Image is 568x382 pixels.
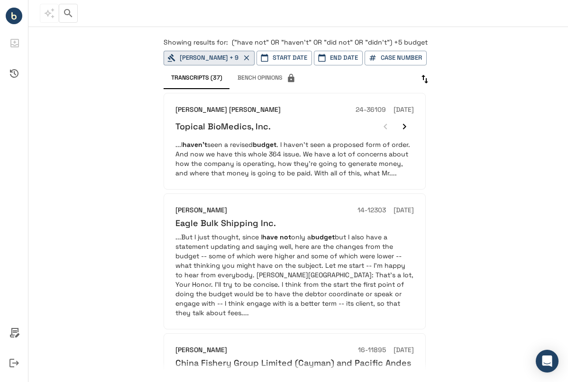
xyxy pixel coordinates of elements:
[175,140,414,178] p: ...I seen a revised . I haven't seen a proposed form of order. And now we have this whole 364 iss...
[164,69,230,87] button: Transcripts (37)
[232,38,428,46] span: ("have not" OR "haven't" OR "did not" OR "didn't") +5 budget
[175,232,414,318] p: ...But I just thought, since I only a but I also have a statement updating and saying well, here ...
[394,345,414,355] h6: [DATE]
[175,218,276,228] h6: Eagle Bulk Shipping Inc.
[280,233,291,241] em: not
[175,357,414,380] h6: China Fishery Group Limited (Cayman) and Pacific Andes Enterprises (Hong Kong) Ltd.
[175,205,227,216] h6: [PERSON_NAME]
[357,205,386,216] h6: 14-12303
[175,121,271,132] h6: Topical BioMedics, Inc.
[238,73,296,83] span: Bench Opinions
[365,51,427,65] button: Case Number
[356,105,386,115] h6: 24-36109
[314,51,363,65] button: End Date
[253,140,276,149] em: budget
[175,105,281,115] h6: [PERSON_NAME] [PERSON_NAME]
[40,4,59,23] span: This feature has been disabled by your account admin.
[183,140,207,149] em: haven't
[164,38,228,46] span: Showing results for:
[394,205,414,216] h6: [DATE]
[394,105,414,115] h6: [DATE]
[358,345,386,355] h6: 16-11895
[257,51,312,65] button: Start Date
[536,350,559,373] div: Open Intercom Messenger
[164,51,255,65] button: [PERSON_NAME] + 9
[175,345,227,355] h6: [PERSON_NAME]
[262,233,278,241] em: have
[230,69,303,87] span: This feature has been disabled by your account admin.
[311,233,335,241] em: budget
